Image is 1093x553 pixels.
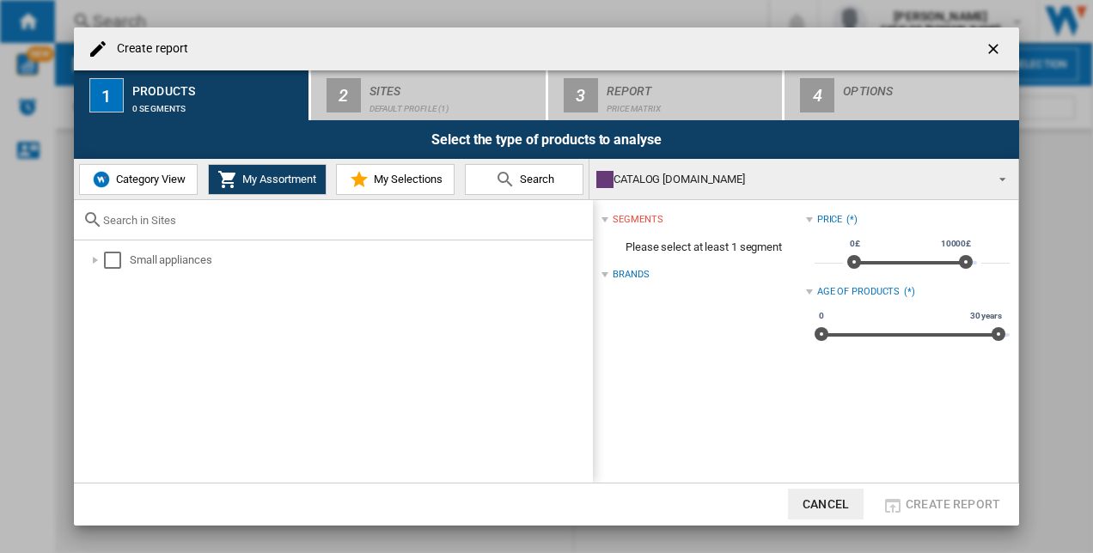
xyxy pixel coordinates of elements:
[596,167,984,191] div: CATALOG [DOMAIN_NAME]
[369,77,539,95] div: Sites
[906,497,1000,511] span: Create report
[104,252,130,269] md-checkbox: Select
[238,173,316,185] span: My Assortment
[968,309,1004,323] span: 30 years
[103,214,584,227] input: Search in Sites
[311,70,547,120] button: 2 Sites Default profile (1)
[978,32,1012,66] button: getI18NText('BUTTONS.CLOSE_DIALOG')
[79,164,198,195] button: Category View
[132,77,302,95] div: Products
[847,237,863,251] span: 0£
[607,95,776,113] div: Price Matrix
[938,237,974,251] span: 10000£
[516,173,554,185] span: Search
[800,78,834,112] div: 4
[816,309,827,323] span: 0
[788,489,864,520] button: Cancel
[785,70,1019,120] button: 4 Options
[336,164,455,195] button: My Selections
[74,120,1019,159] div: Select the type of products to analyse
[843,77,1012,95] div: Options
[74,70,310,120] button: 1 Products 0 segments
[132,95,302,113] div: 0 segments
[369,95,539,113] div: Default profile (1)
[613,268,649,282] div: Brands
[108,40,188,58] h4: Create report
[613,213,663,227] div: segments
[817,285,901,299] div: Age of products
[601,231,805,264] span: Please select at least 1 segment
[369,173,443,185] span: My Selections
[208,164,327,195] button: My Assortment
[877,489,1005,520] button: Create report
[817,213,843,227] div: Price
[548,70,785,120] button: 3 Report Price Matrix
[465,164,583,195] button: Search
[985,40,1005,61] ng-md-icon: getI18NText('BUTTONS.CLOSE_DIALOG')
[89,78,124,112] div: 1
[130,252,590,269] div: Small appliances
[112,173,186,185] span: Category View
[327,78,361,112] div: 2
[91,169,112,190] img: wiser-icon-blue.png
[607,77,776,95] div: Report
[564,78,598,112] div: 3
